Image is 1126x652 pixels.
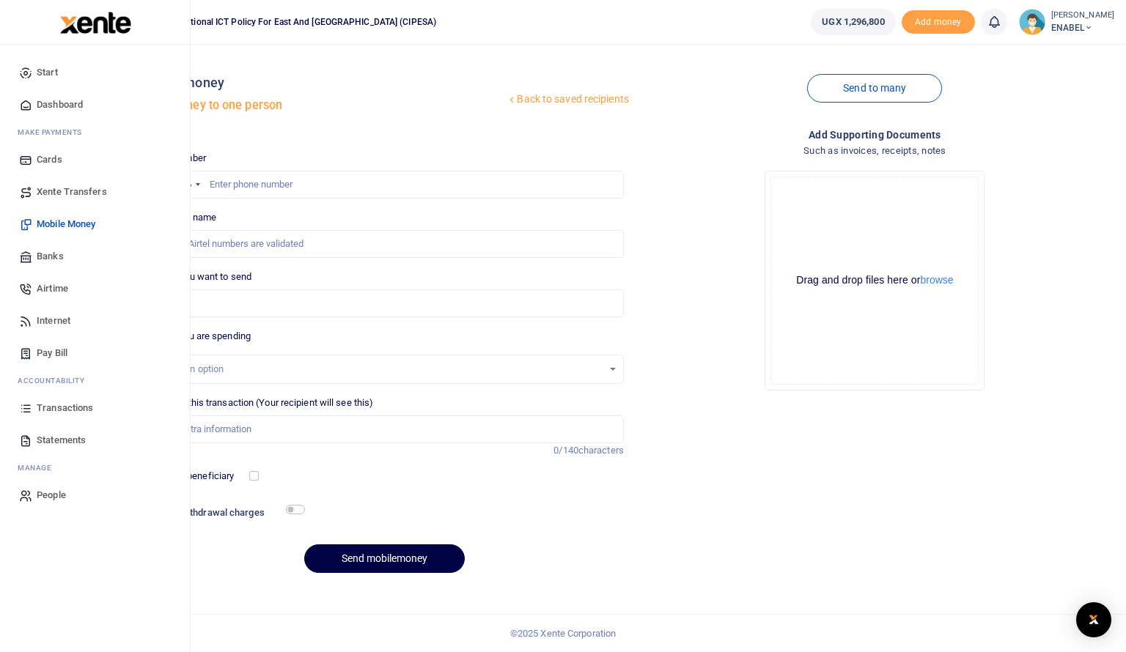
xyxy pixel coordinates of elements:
[807,74,942,103] a: Send to many
[1051,10,1114,22] small: [PERSON_NAME]
[12,479,178,511] a: People
[25,127,82,138] span: ake Payments
[37,249,64,264] span: Banks
[12,89,178,121] a: Dashboard
[920,275,953,285] button: browse
[88,15,442,29] span: Collaboration on International ICT Policy For East and [GEOGRAPHIC_DATA] (CIPESA)
[12,337,178,369] a: Pay Bill
[12,392,178,424] a: Transactions
[147,507,298,519] h6: Include withdrawal charges
[145,270,251,284] label: Amount you want to send
[37,152,62,167] span: Cards
[553,445,578,456] span: 0/140
[12,176,178,208] a: Xente Transfers
[37,97,83,112] span: Dashboard
[578,445,624,456] span: characters
[60,12,131,34] img: logo-large
[902,15,975,26] a: Add money
[1076,602,1111,637] div: Open Intercom Messenger
[145,396,374,410] label: Memo for this transaction (Your recipient will see this)
[25,462,52,473] span: anage
[37,217,95,231] span: Mobile Money
[37,433,86,448] span: Statements
[636,127,1114,143] h4: Add supporting Documents
[37,185,107,199] span: Xente Transfers
[145,230,624,258] input: MTN & Airtel numbers are validated
[771,273,978,287] div: Drag and drop files here or
[145,329,251,344] label: Reason you are spending
[145,171,624,199] input: Enter phone number
[1019,9,1114,35] a: profile-user [PERSON_NAME] ENABEL
[12,208,178,240] a: Mobile Money
[156,362,603,377] div: Select an option
[12,424,178,456] a: Statements
[37,314,70,328] span: Internet
[902,10,975,34] li: Toup your wallet
[37,65,58,80] span: Start
[12,305,178,337] a: Internet
[765,171,985,390] div: File Uploader
[12,56,178,89] a: Start
[29,375,84,386] span: countability
[37,488,66,503] span: People
[822,15,884,29] span: UGX 1,296,800
[12,240,178,273] a: Banks
[805,9,901,35] li: Wallet ballance
[506,86,630,113] a: Back to saved recipients
[12,456,178,479] li: M
[12,369,178,392] li: Ac
[12,273,178,305] a: Airtime
[139,98,507,113] h5: Send money to one person
[636,143,1114,159] h4: Such as invoices, receipts, notes
[37,401,93,415] span: Transactions
[37,346,67,360] span: Pay Bill
[1019,9,1045,35] img: profile-user
[811,9,895,35] a: UGX 1,296,800
[59,16,131,27] a: logo-small logo-large logo-large
[37,281,68,296] span: Airtime
[145,289,624,317] input: UGX
[12,121,178,144] li: M
[139,75,507,91] h4: Mobile money
[902,10,975,34] span: Add money
[304,544,465,573] button: Send mobilemoney
[145,151,206,166] label: Phone number
[12,144,178,176] a: Cards
[1051,21,1114,34] span: ENABEL
[145,415,624,443] input: Enter extra information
